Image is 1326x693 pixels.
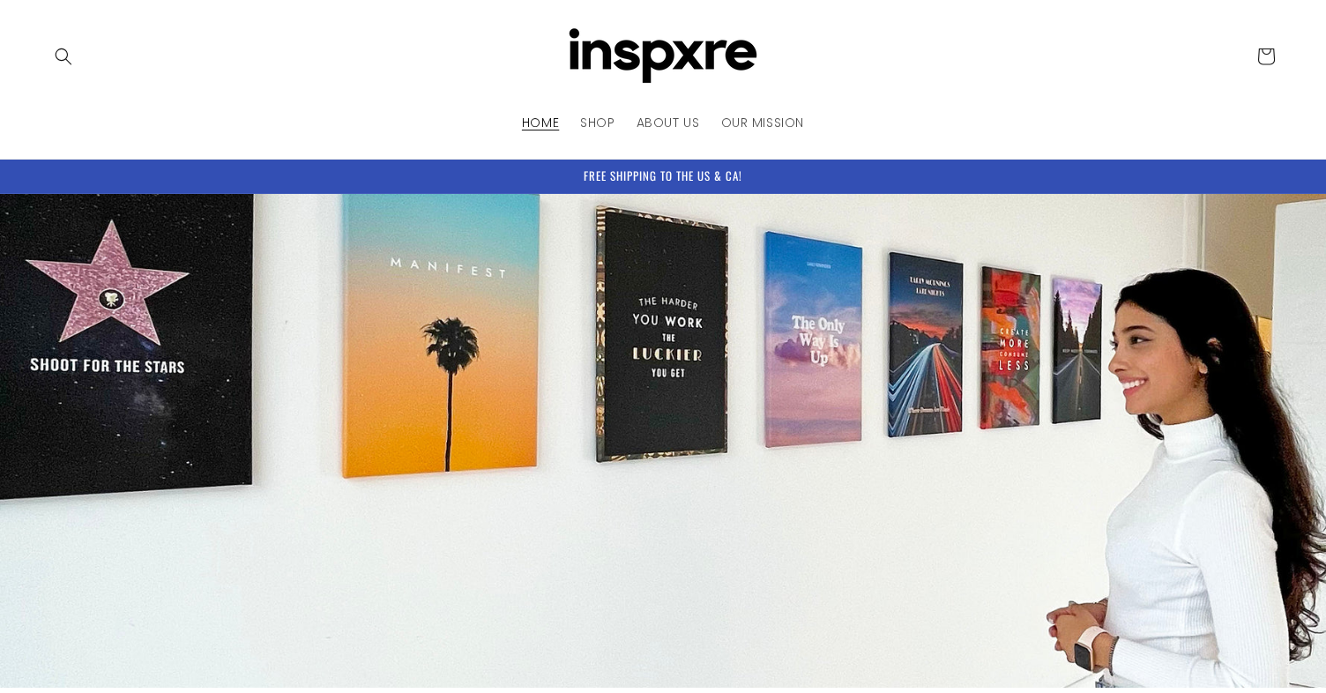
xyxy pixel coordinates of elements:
span: OUR MISSION [721,115,805,130]
a: INSPXRE [555,18,771,94]
span: SHOP [580,115,615,130]
a: HOME [511,104,570,141]
a: ABOUT US [626,104,711,141]
a: OUR MISSION [711,104,816,141]
span: ABOUT US [637,115,700,130]
div: Announcement [44,160,1282,193]
span: FREE SHIPPING TO THE US & CA! [584,167,742,184]
span: HOME [522,115,559,130]
summary: Search [44,37,83,76]
a: SHOP [570,104,625,141]
img: INSPXRE [562,25,764,88]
